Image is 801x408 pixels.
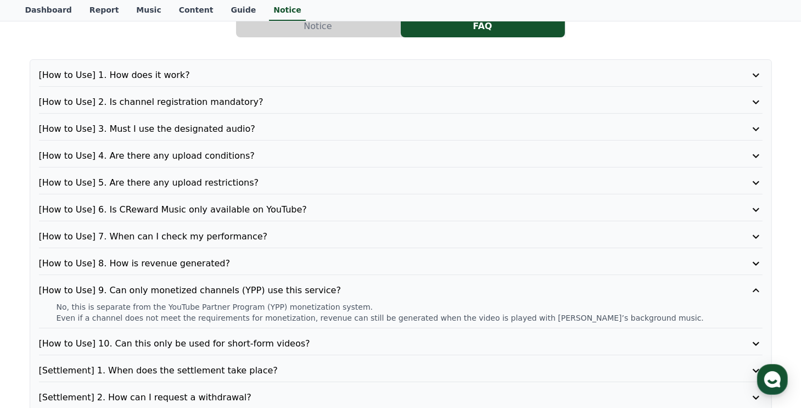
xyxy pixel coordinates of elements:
[72,317,142,344] a: Messages
[39,203,705,216] p: [How to Use] 6. Is CReward Music only available on YouTube?
[236,15,401,37] a: Notice
[39,337,763,350] button: [How to Use] 10. Can this only be used for short-form videos?
[39,284,763,297] button: [How to Use] 9. Can only monetized channels (YPP) use this service?
[236,15,400,37] button: Notice
[39,284,705,297] p: [How to Use] 9. Can only monetized channels (YPP) use this service?
[39,149,705,163] p: [How to Use] 4. Are there any upload conditions?
[39,257,763,270] button: [How to Use] 8. How is revenue generated?
[401,15,565,37] button: FAQ
[39,96,705,109] p: [How to Use] 2. Is channel registration mandatory?
[39,96,763,109] button: [How to Use] 2. Is channel registration mandatory?
[57,312,763,323] p: Even if a channel does not meet the requirements for monetization, revenue can still be generated...
[163,333,189,342] span: Settings
[39,391,705,404] p: [Settlement] 2. How can I request a withdrawal?
[39,122,705,136] p: [How to Use] 3. Must I use the designated audio?
[401,15,565,37] a: FAQ
[39,257,705,270] p: [How to Use] 8. How is revenue generated?
[39,364,705,377] p: [Settlement] 1. When does the settlement take place?
[39,230,763,243] button: [How to Use] 7. When can I check my performance?
[3,317,72,344] a: Home
[39,69,763,82] button: [How to Use] 1. How does it work?
[39,364,763,377] button: [Settlement] 1. When does the settlement take place?
[28,333,47,342] span: Home
[39,122,763,136] button: [How to Use] 3. Must I use the designated audio?
[39,149,763,163] button: [How to Use] 4. Are there any upload conditions?
[91,334,124,343] span: Messages
[39,391,763,404] button: [Settlement] 2. How can I request a withdrawal?
[39,337,705,350] p: [How to Use] 10. Can this only be used for short-form videos?
[39,176,705,189] p: [How to Use] 5. Are there any upload restrictions?
[57,301,763,312] p: No, this is separate from the YouTube Partner Program (YPP) monetization system.
[39,176,763,189] button: [How to Use] 5. Are there any upload restrictions?
[39,230,705,243] p: [How to Use] 7. When can I check my performance?
[39,69,705,82] p: [How to Use] 1. How does it work?
[142,317,211,344] a: Settings
[39,203,763,216] button: [How to Use] 6. Is CReward Music only available on YouTube?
